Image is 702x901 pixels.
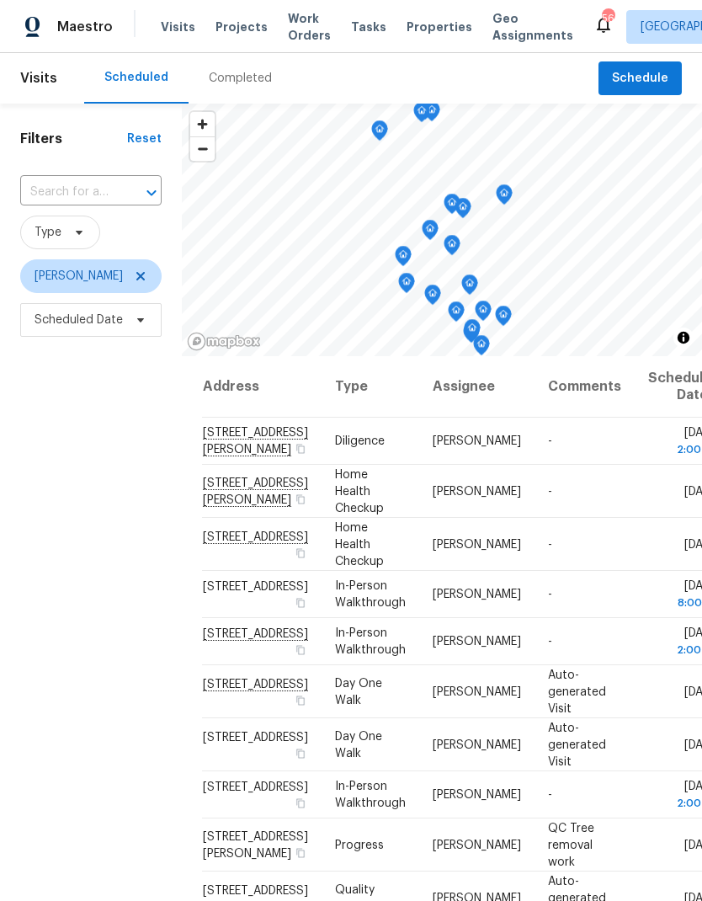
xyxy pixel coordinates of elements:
[35,224,61,241] span: Type
[203,581,308,593] span: [STREET_ADDRESS]
[335,839,384,850] span: Progress
[423,101,440,127] div: Map marker
[140,181,163,205] button: Open
[351,21,386,33] span: Tasks
[293,796,308,811] button: Copy Address
[293,642,308,658] button: Copy Address
[548,435,552,447] span: -
[548,636,552,648] span: -
[203,830,308,859] span: [STREET_ADDRESS][PERSON_NAME]
[422,220,439,246] div: Map marker
[598,61,682,96] button: Schedule
[548,589,552,600] span: -
[548,822,594,867] span: QC Tree removal work
[433,789,521,801] span: [PERSON_NAME]
[35,268,123,285] span: [PERSON_NAME]
[395,246,412,272] div: Map marker
[335,521,384,567] span: Home Health Checkup
[678,328,689,347] span: Toggle attribution
[20,60,57,97] span: Visits
[433,839,521,850] span: [PERSON_NAME]
[495,306,512,332] div: Map marker
[293,692,308,707] button: Copy Address
[602,10,614,27] div: 56
[548,722,606,767] span: Auto-generated Visit
[448,301,465,328] div: Map marker
[444,194,460,220] div: Map marker
[407,19,472,35] span: Properties
[335,730,382,759] span: Day One Walk
[496,184,513,211] div: Map marker
[322,356,419,418] th: Type
[371,120,388,147] div: Map marker
[335,677,382,706] span: Day One Walk
[433,738,521,750] span: [PERSON_NAME]
[433,589,521,600] span: [PERSON_NAME]
[335,435,385,447] span: Diligence
[548,485,552,497] span: -
[548,538,552,550] span: -
[161,19,195,35] span: Visits
[433,538,521,550] span: [PERSON_NAME]
[455,198,471,224] div: Map marker
[419,356,534,418] th: Assignee
[433,485,521,497] span: [PERSON_NAME]
[20,179,114,205] input: Search for an address...
[433,636,521,648] span: [PERSON_NAME]
[187,332,261,351] a: Mapbox homepage
[35,312,123,328] span: Scheduled Date
[548,669,606,714] span: Auto-generated Visit
[20,131,127,147] h1: Filters
[202,356,322,418] th: Address
[203,884,308,896] span: [STREET_ADDRESS]
[127,131,162,147] div: Reset
[548,789,552,801] span: -
[433,685,521,697] span: [PERSON_NAME]
[475,301,492,327] div: Map marker
[190,112,215,136] button: Zoom in
[335,781,406,809] span: In-Person Walkthrough
[413,102,430,128] div: Map marker
[190,137,215,161] span: Zoom out
[293,595,308,610] button: Copy Address
[335,627,406,656] span: In-Person Walkthrough
[473,335,490,361] div: Map marker
[104,69,168,86] div: Scheduled
[461,275,478,301] div: Map marker
[612,68,668,89] span: Schedule
[288,10,331,44] span: Work Orders
[293,441,308,456] button: Copy Address
[464,319,481,345] div: Map marker
[293,545,308,560] button: Copy Address
[335,580,406,609] span: In-Person Walkthrough
[424,285,441,311] div: Map marker
[293,845,308,860] button: Copy Address
[293,491,308,506] button: Copy Address
[433,435,521,447] span: [PERSON_NAME]
[444,235,460,261] div: Map marker
[57,19,113,35] span: Maestro
[215,19,268,35] span: Projects
[398,273,415,299] div: Map marker
[293,745,308,760] button: Copy Address
[463,323,480,349] div: Map marker
[209,70,272,87] div: Completed
[335,468,384,514] span: Home Health Checkup
[492,10,573,44] span: Geo Assignments
[203,731,308,743] span: [STREET_ADDRESS]
[203,781,308,793] span: [STREET_ADDRESS]
[534,356,635,418] th: Comments
[190,136,215,161] button: Zoom out
[673,328,694,348] button: Toggle attribution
